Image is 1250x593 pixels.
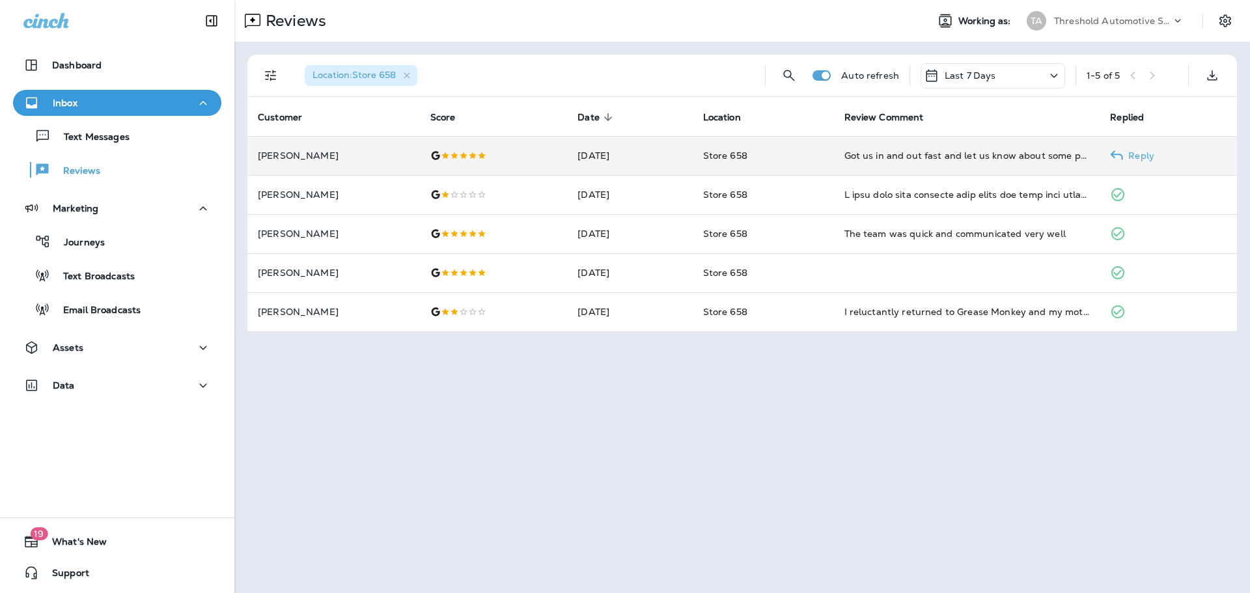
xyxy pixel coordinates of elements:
[13,296,221,323] button: Email Broadcasts
[1054,16,1171,26] p: Threshold Automotive Service dba Grease Monkey
[577,112,600,123] span: Date
[50,271,135,283] p: Text Broadcasts
[52,60,102,70] p: Dashboard
[844,188,1090,201] div: I have used this location many times and feel like they do a good job except now I found my cabin...
[13,372,221,398] button: Data
[1027,11,1046,31] div: TA
[430,111,473,123] span: Score
[567,214,692,253] td: [DATE]
[1199,62,1225,89] button: Export as CSV
[51,237,105,249] p: Journeys
[193,8,230,34] button: Collapse Sidebar
[258,150,410,161] p: [PERSON_NAME]
[13,195,221,221] button: Marketing
[1087,70,1120,81] div: 1 - 5 of 5
[13,560,221,586] button: Support
[258,111,319,123] span: Customer
[844,111,941,123] span: Review Comment
[844,149,1090,162] div: Got us in and out fast and let us know about some problems we had.
[13,52,221,78] button: Dashboard
[258,268,410,278] p: [PERSON_NAME]
[1110,112,1144,123] span: Replied
[260,11,326,31] p: Reviews
[53,98,77,108] p: Inbox
[258,62,284,89] button: Filters
[258,112,302,123] span: Customer
[703,150,747,161] span: Store 658
[945,70,996,81] p: Last 7 Days
[51,131,130,144] p: Text Messages
[1214,9,1237,33] button: Settings
[567,292,692,331] td: [DATE]
[430,112,456,123] span: Score
[13,262,221,289] button: Text Broadcasts
[39,536,107,552] span: What's New
[50,165,100,178] p: Reviews
[703,111,758,123] span: Location
[703,189,747,200] span: Store 658
[567,175,692,214] td: [DATE]
[39,568,89,583] span: Support
[567,253,692,292] td: [DATE]
[703,112,741,123] span: Location
[50,305,141,317] p: Email Broadcasts
[30,527,48,540] span: 19
[844,112,924,123] span: Review Comment
[53,203,98,214] p: Marketing
[958,16,1014,27] span: Working as:
[776,62,802,89] button: Search Reviews
[258,228,410,239] p: [PERSON_NAME]
[258,307,410,317] p: [PERSON_NAME]
[13,122,221,150] button: Text Messages
[1123,150,1154,161] p: Reply
[312,69,396,81] span: Location : Store 658
[1110,111,1161,123] span: Replied
[844,305,1090,318] div: I reluctantly returned to Grease Monkey and my motivation was to benefit from an offer to get $50...
[567,136,692,175] td: [DATE]
[13,335,221,361] button: Assets
[258,189,410,200] p: [PERSON_NAME]
[53,380,75,391] p: Data
[844,227,1090,240] div: The team was quick and communicated very well
[13,156,221,184] button: Reviews
[13,529,221,555] button: 19What's New
[13,228,221,255] button: Journeys
[703,306,747,318] span: Store 658
[305,65,417,86] div: Location:Store 658
[841,70,899,81] p: Auto refresh
[13,90,221,116] button: Inbox
[577,111,617,123] span: Date
[703,228,747,240] span: Store 658
[53,342,83,353] p: Assets
[703,267,747,279] span: Store 658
